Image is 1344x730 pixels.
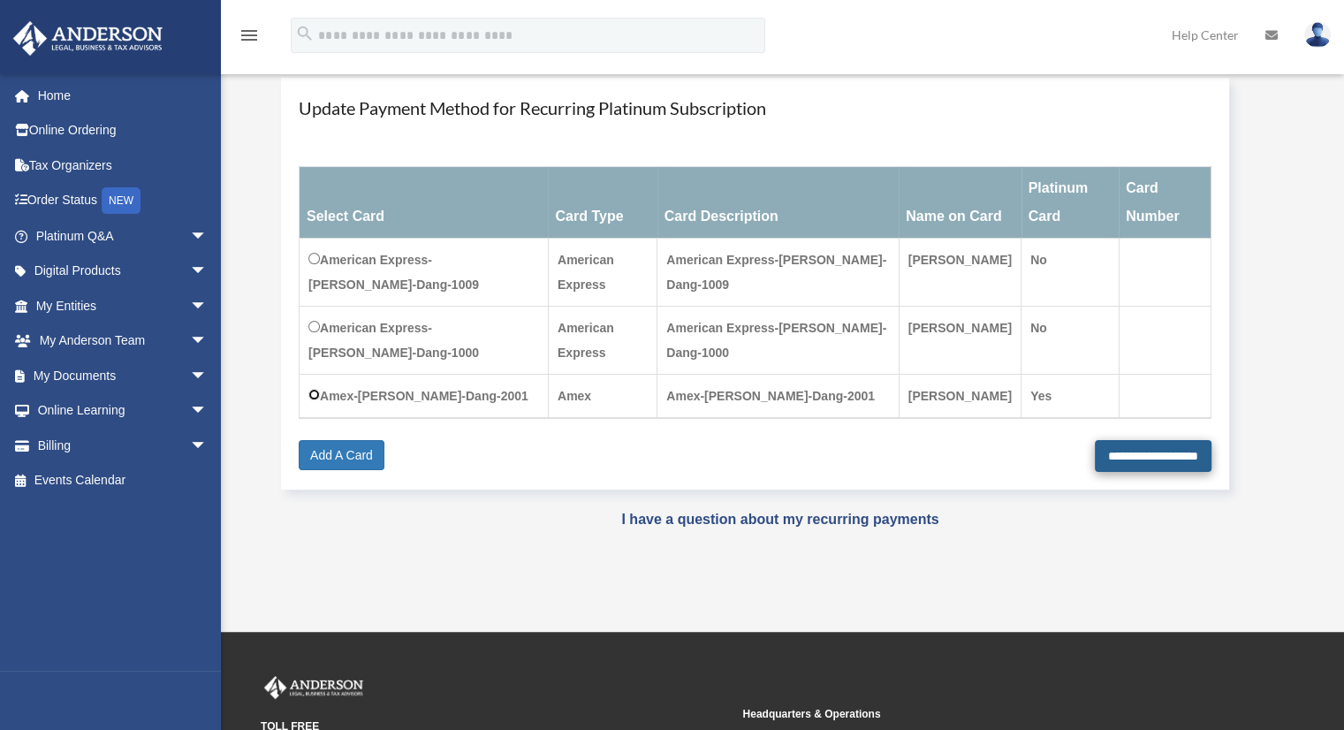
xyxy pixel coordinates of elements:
[1021,307,1120,375] td: No
[300,375,549,419] td: Amex-[PERSON_NAME]-Dang-2001
[1021,167,1120,239] th: Platinum Card
[12,428,234,463] a: Billingarrow_drop_down
[190,358,225,394] span: arrow_drop_down
[899,167,1021,239] th: Name on Card
[190,254,225,290] span: arrow_drop_down
[12,113,234,148] a: Online Ordering
[12,463,234,498] a: Events Calendar
[548,375,657,419] td: Amex
[657,307,899,375] td: American Express-[PERSON_NAME]-Dang-1000
[548,167,657,239] th: Card Type
[742,705,1211,724] small: Headquarters & Operations
[548,307,657,375] td: American Express
[12,148,234,183] a: Tax Organizers
[657,167,899,239] th: Card Description
[12,288,234,323] a: My Entitiesarrow_drop_down
[190,218,225,255] span: arrow_drop_down
[239,25,260,46] i: menu
[239,31,260,46] a: menu
[12,183,234,219] a: Order StatusNEW
[8,21,168,56] img: Anderson Advisors Platinum Portal
[190,428,225,464] span: arrow_drop_down
[102,187,140,214] div: NEW
[261,676,367,699] img: Anderson Advisors Platinum Portal
[899,375,1021,419] td: [PERSON_NAME]
[299,95,1211,120] h4: Update Payment Method for Recurring Platinum Subscription
[657,375,899,419] td: Amex-[PERSON_NAME]-Dang-2001
[190,288,225,324] span: arrow_drop_down
[12,323,234,359] a: My Anderson Teamarrow_drop_down
[300,167,549,239] th: Select Card
[12,393,234,429] a: Online Learningarrow_drop_down
[1021,239,1120,307] td: No
[300,239,549,307] td: American Express-[PERSON_NAME]-Dang-1009
[1119,167,1211,239] th: Card Number
[621,512,938,527] a: I have a question about my recurring payments
[12,78,234,113] a: Home
[12,218,234,254] a: Platinum Q&Aarrow_drop_down
[295,24,315,43] i: search
[12,254,234,289] a: Digital Productsarrow_drop_down
[12,358,234,393] a: My Documentsarrow_drop_down
[1304,22,1331,48] img: User Pic
[899,307,1021,375] td: [PERSON_NAME]
[1021,375,1120,419] td: Yes
[657,239,899,307] td: American Express-[PERSON_NAME]-Dang-1009
[299,440,384,470] a: Add A Card
[899,239,1021,307] td: [PERSON_NAME]
[190,393,225,430] span: arrow_drop_down
[190,323,225,360] span: arrow_drop_down
[300,307,549,375] td: American Express-[PERSON_NAME]-Dang-1000
[548,239,657,307] td: American Express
